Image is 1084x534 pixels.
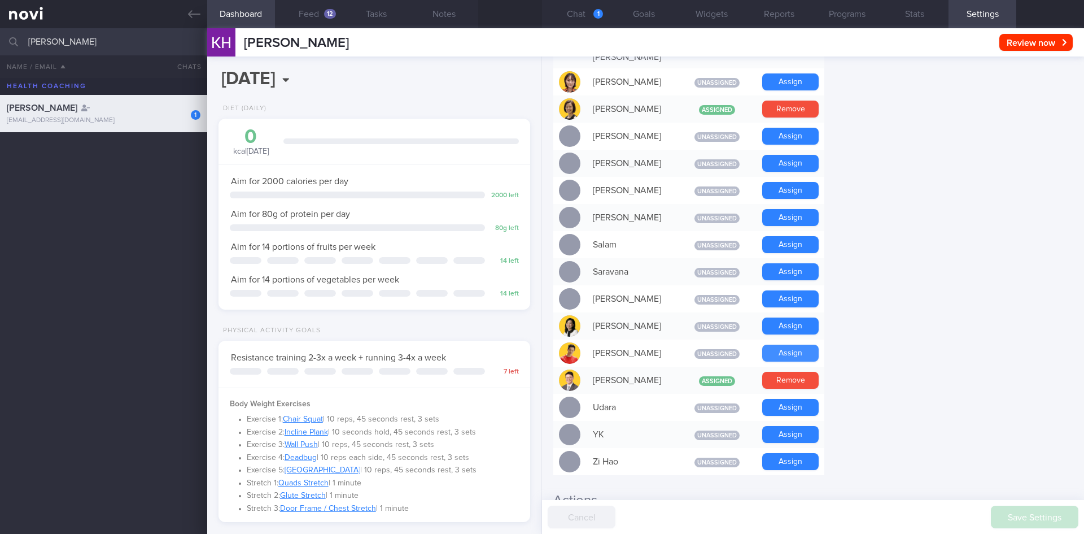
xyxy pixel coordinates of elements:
span: Assigned [699,376,735,386]
button: Assign [762,263,819,280]
button: Remove [762,101,819,118]
span: Unassigned [694,268,740,277]
div: [PERSON_NAME] [587,206,677,229]
div: [PERSON_NAME] [587,288,677,310]
span: Unassigned [694,322,740,332]
button: Assign [762,426,819,443]
a: Wall Push [285,441,318,449]
span: Unassigned [694,78,740,88]
button: Assign [762,453,819,470]
li: Exercise 2: | 10 seconds hold, 45 seconds rest, 3 sets [247,425,519,438]
button: Assign [762,73,819,90]
span: Unassigned [694,159,740,169]
span: Aim for 14 portions of vegetables per week [231,275,399,284]
div: [PERSON_NAME] [587,71,677,93]
strong: Body Weight Exercises [230,400,311,408]
div: Zi Hao [587,450,677,473]
a: Incline Plank [285,428,328,436]
span: Aim for 14 portions of fruits per week [231,242,375,251]
div: 80 g left [491,224,519,233]
div: 1 [593,9,603,19]
button: Assign [762,182,819,199]
button: Review now [999,34,1073,51]
span: Unassigned [694,295,740,305]
a: Deadbug [285,454,317,462]
div: Salam [587,233,677,256]
div: 7 left [491,368,519,376]
li: Stretch 1: | 1 minute [247,476,519,489]
button: Assign [762,345,819,362]
span: [PERSON_NAME] [7,103,77,112]
a: Quads Stretch [278,479,329,487]
div: kcal [DATE] [230,127,272,157]
button: Assign [762,209,819,226]
div: YK [587,423,677,446]
button: Assign [762,318,819,335]
span: Unassigned [694,186,740,196]
div: [PERSON_NAME] [587,152,677,175]
div: 2000 left [491,192,519,200]
span: Unassigned [694,431,740,440]
div: Physical Activity Goals [218,327,321,335]
div: [EMAIL_ADDRESS][DOMAIN_NAME] [7,116,200,125]
a: Glute Stretch [280,492,326,500]
li: Stretch 3: | 1 minute [247,501,519,514]
span: Unassigned [694,214,740,223]
div: 14 left [491,257,519,266]
span: Assigned [699,105,735,115]
div: 14 left [491,290,519,298]
span: Unassigned [694,132,740,142]
button: Assign [762,290,819,307]
div: Diet (Daily) [218,105,266,113]
div: [PERSON_NAME] [587,179,677,202]
button: Remove [762,372,819,389]
button: Chats [162,55,207,78]
button: Assign [762,236,819,253]
span: Unassigned [694,241,740,250]
span: Unassigned [694,403,740,413]
span: Resistance training 2-3x a week + running 3-4x a week [231,353,446,362]
li: Exercise 3: | 10 reps, 45 seconds rest, 3 sets [247,437,519,450]
div: 0 [230,127,272,147]
div: 12 [324,9,336,19]
div: [PERSON_NAME] [587,98,677,120]
li: Exercise 5: | 10 reps, 45 seconds rest, 3 sets [247,463,519,476]
div: Saravana [587,261,677,283]
button: Assign [762,128,819,145]
div: [PERSON_NAME] [587,342,677,364]
div: [PERSON_NAME] [587,125,677,147]
li: Exercise 1: | 10 reps, 45 seconds rest, 3 sets [247,412,519,425]
span: Aim for 2000 calories per day [231,177,348,186]
span: [PERSON_NAME] [244,36,349,50]
a: Door Frame / Chest Stretch [280,505,376,513]
div: [PERSON_NAME] [587,315,677,337]
span: Aim for 80g of protein per day [231,210,350,219]
span: Unassigned [694,458,740,467]
h2: Actions [553,492,1073,509]
a: [GEOGRAPHIC_DATA] [285,466,360,474]
li: Exercise 4: | 10 reps each side, 45 seconds rest, 3 sets [247,450,519,463]
div: Udara [587,396,677,419]
a: Chair Squat [283,415,323,423]
li: Stretch 2: | 1 minute [247,488,519,501]
span: Unassigned [694,349,740,359]
div: [PERSON_NAME] [587,369,677,392]
button: Assign [762,155,819,172]
button: Assign [762,399,819,416]
div: 1 [191,110,200,120]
